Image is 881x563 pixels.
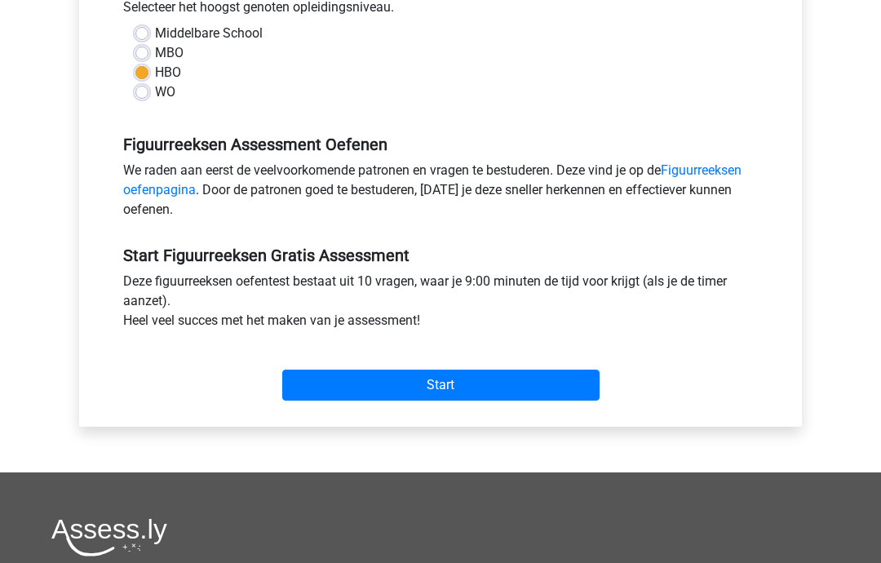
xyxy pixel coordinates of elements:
[51,518,167,556] img: Assessly logo
[123,135,758,154] h5: Figuurreeksen Assessment Oefenen
[155,82,175,102] label: WO
[111,272,770,337] div: Deze figuurreeksen oefentest bestaat uit 10 vragen, waar je 9:00 minuten de tijd voor krijgt (als...
[123,246,758,265] h5: Start Figuurreeksen Gratis Assessment
[111,161,770,226] div: We raden aan eerst de veelvoorkomende patronen en vragen te bestuderen. Deze vind je op de . Door...
[155,43,184,63] label: MBO
[155,63,181,82] label: HBO
[155,24,263,43] label: Middelbare School
[282,370,600,401] input: Start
